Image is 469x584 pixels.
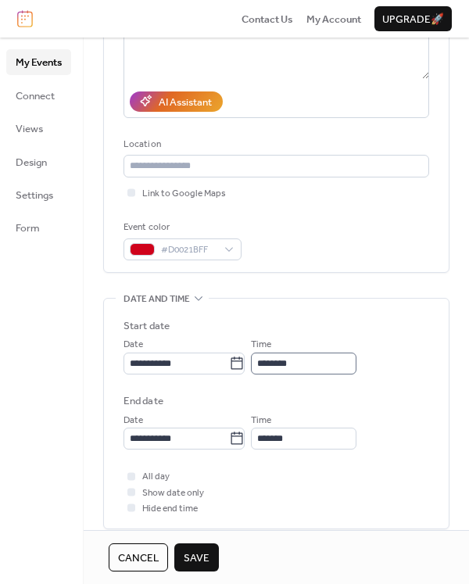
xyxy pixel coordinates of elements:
[6,83,71,108] a: Connect
[6,215,71,240] a: Form
[124,220,238,235] div: Event color
[242,11,293,27] a: Contact Us
[184,550,209,566] span: Save
[382,12,444,27] span: Upgrade 🚀
[16,188,53,203] span: Settings
[142,501,198,517] span: Hide end time
[124,292,190,307] span: Date and time
[251,337,271,353] span: Time
[124,137,426,152] div: Location
[16,220,40,236] span: Form
[242,12,293,27] span: Contact Us
[124,393,163,409] div: End date
[124,318,170,334] div: Start date
[118,550,159,566] span: Cancel
[109,543,168,571] button: Cancel
[124,413,143,428] span: Date
[306,12,361,27] span: My Account
[16,55,62,70] span: My Events
[16,88,55,104] span: Connect
[306,11,361,27] a: My Account
[6,182,71,207] a: Settings
[17,10,33,27] img: logo
[16,155,47,170] span: Design
[6,116,71,141] a: Views
[6,149,71,174] a: Design
[142,485,204,501] span: Show date only
[159,95,212,110] div: AI Assistant
[374,6,452,31] button: Upgrade🚀
[6,49,71,74] a: My Events
[161,242,217,258] span: #D0021BFF
[16,121,43,137] span: Views
[142,186,226,202] span: Link to Google Maps
[174,543,219,571] button: Save
[124,337,143,353] span: Date
[130,91,223,112] button: AI Assistant
[251,413,271,428] span: Time
[142,469,170,485] span: All day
